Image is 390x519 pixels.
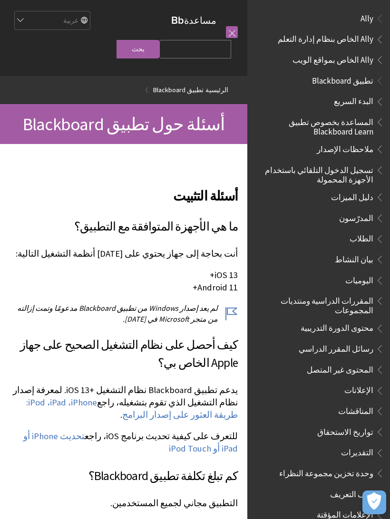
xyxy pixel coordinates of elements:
span: الإعلانات [344,383,373,395]
h3: ما هي الأجهزة المتوافقة مع التطبيق؟ [10,218,238,236]
button: فتح التفضيلات [362,490,386,514]
p: يدعم تطبيق Blackboard نظام التشغيل iOS 13+‎. لمعرفة إصدار نظام التشغيل الذي تقوم بتشغيله، راجع . [10,384,238,422]
span: البدء السريع [334,94,373,106]
a: تطبيق Blackboard [153,84,204,96]
nav: Book outline for Anthology Ally Help [253,10,384,68]
span: Ally [361,10,373,23]
span: محتوى الدورة التدريبية [301,320,373,333]
p: أنت بحاجة إلى جهاز يحتوي على [DATE] أنظمة التشغيل التالية: [10,248,238,260]
span: تسجيل الدخول التلقائي باستخدام الأجهزة المحمولة [259,162,373,184]
span: بيان النشاط [335,251,373,264]
p: لم يعد إصدار Windows من تطبيق Blackboard مدعومًا وتمت إزالته من متجر Microsoft في [DATE]. [10,303,238,324]
span: تواريخ الاستحقاق [317,424,373,437]
a: تحديث iPhone أو iPad أو iPod Touch [23,431,238,454]
h2: أسئلة التثبيت [10,174,238,206]
span: المقررات الدراسية ومنتديات المجموعات [259,293,373,315]
input: بحث [117,40,159,58]
strong: Bb [171,14,184,27]
span: ملاحظات الإصدار [317,141,373,154]
h3: كم تبلغ تكلفة تطبيق Blackboard؟ [10,467,238,485]
span: المناقشات [338,403,373,416]
span: التقديرات [341,445,373,458]
p: للتعرف على كيفية تحديث برنامج iOS، راجع [10,430,238,455]
span: الطلاب [350,231,373,244]
span: اليوميات [345,272,373,285]
p: iOS 13+ Android 11+ [10,269,238,294]
select: Site Language Selector [14,11,90,30]
h3: كيف أحصل على نظام التشغيل الصحيح على جهاز Apple الخاص بي؟ [10,336,238,372]
a: مساعدةBb [171,14,216,26]
span: دليل الميزات [331,189,373,202]
span: المساعدة بخصوص تطبيق Blackboard Learn [259,114,373,136]
span: Ally الخاص بنظام إدارة التعلم [278,31,373,44]
span: المدرّسون [339,210,373,223]
p: التطبيق مجاني لجميع المستخدمين. [10,497,238,509]
span: تطبيق Blackboard [312,73,373,86]
a: الرئيسية [205,84,228,96]
span: ملف التعريف [330,486,373,499]
span: رسائل المقرر الدراسي [299,341,373,354]
span: وحدة تخزين مجموعة النظراء [279,465,373,478]
span: Ally الخاص بمواقع الويب [292,52,373,65]
span: أسئلة حول تطبيق Blackboard [23,113,224,135]
span: المحتوى غير المتصل [307,362,373,375]
a: iPhone، ‏iPad، ‏iPod: طريقة العثور على إصدار البرامج [26,397,238,421]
